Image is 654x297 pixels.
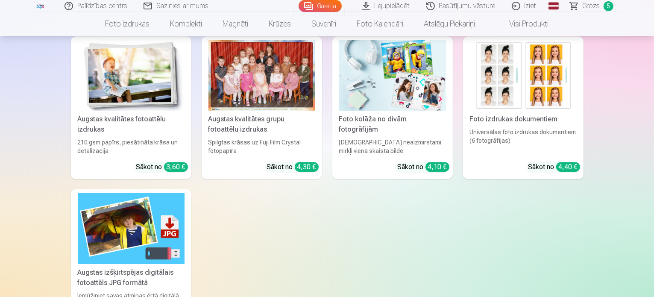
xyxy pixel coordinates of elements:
a: Augstas kvalitātes fotoattēlu izdrukasAugstas kvalitātes fotoattēlu izdrukas210 gsm papīrs, piesā... [71,36,191,179]
div: Foto kolāža no divām fotogrāfijām [336,114,449,135]
a: Atslēgu piekariņi [414,12,486,36]
div: 3,60 € [164,162,188,172]
a: Foto izdrukas dokumentiemFoto izdrukas dokumentiemUniversālas foto izdrukas dokumentiem (6 fotogr... [463,36,584,179]
div: 4,40 € [556,162,580,172]
div: 4,10 € [425,162,449,172]
a: Foto kalendāri [347,12,414,36]
a: Komplekti [160,12,213,36]
span: Grozs [583,1,600,11]
div: Augstas kvalitātes grupu fotoattēlu izdrukas [205,114,319,135]
div: 210 gsm papīrs, piesātināta krāsa un detalizācija [74,138,188,155]
div: Sākot no [398,162,449,172]
div: Spilgtas krāsas uz Fuji Film Crystal fotopapīra [205,138,319,155]
img: /fa1 [36,3,45,9]
img: Augstas kvalitātes fotoattēlu izdrukas [78,40,185,111]
span: 5 [604,1,613,11]
a: Suvenīri [302,12,347,36]
div: 4,30 € [295,162,319,172]
div: Universālas foto izdrukas dokumentiem (6 fotogrāfijas) [466,128,580,155]
a: Visi produkti [486,12,559,36]
div: Sākot no [267,162,319,172]
a: Foto kolāža no divām fotogrāfijāmFoto kolāža no divām fotogrāfijām[DEMOGRAPHIC_DATA] neaizmirstam... [332,36,453,179]
a: Augstas kvalitātes grupu fotoattēlu izdrukasSpilgtas krāsas uz Fuji Film Crystal fotopapīraSākot ... [202,36,322,179]
a: Foto izdrukas [95,12,160,36]
div: Sākot no [136,162,188,172]
a: Magnēti [213,12,259,36]
div: [DEMOGRAPHIC_DATA] neaizmirstami mirkļi vienā skaistā bildē [336,138,449,155]
div: Foto izdrukas dokumentiem [466,114,580,124]
img: Foto izdrukas dokumentiem [470,40,577,111]
a: Krūzes [259,12,302,36]
img: Augstas izšķirtspējas digitālais fotoattēls JPG formātā [78,193,185,264]
div: Sākot no [528,162,580,172]
div: Augstas izšķirtspējas digitālais fotoattēls JPG formātā [74,268,188,288]
img: Foto kolāža no divām fotogrāfijām [339,40,446,111]
div: Augstas kvalitātes fotoattēlu izdrukas [74,114,188,135]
